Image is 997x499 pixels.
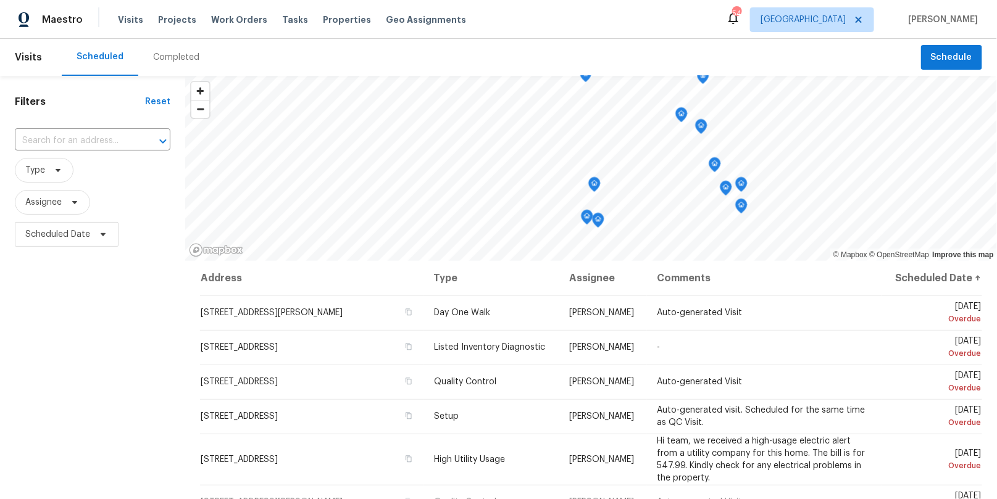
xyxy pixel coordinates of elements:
button: Copy Address [403,410,414,421]
div: Map marker [580,67,592,86]
span: Type [25,164,45,176]
th: Scheduled Date ↑ [882,261,982,295]
span: Listed Inventory Diagnostic [434,343,545,352]
button: Copy Address [403,453,414,464]
span: Setup [434,412,459,421]
div: Scheduled [77,51,123,63]
div: Map marker [709,157,721,176]
button: Open [154,133,172,150]
span: [DATE] [891,449,982,472]
span: Hi team, we received a high-usage electric alert from a utility company for this home. The bill i... [657,437,865,482]
button: Copy Address [403,376,414,387]
div: Overdue [891,416,982,429]
span: [DATE] [891,302,982,325]
div: Map marker [695,119,707,138]
span: [STREET_ADDRESS] [201,343,278,352]
div: Map marker [735,177,748,196]
div: Map marker [588,177,601,196]
div: Map marker [592,213,604,232]
a: Mapbox homepage [189,243,243,257]
div: Overdue [891,460,982,472]
th: Assignee [559,261,647,295]
span: Auto-generated Visit [657,377,742,386]
button: Zoom in [191,82,209,100]
span: [STREET_ADDRESS] [201,455,278,464]
input: Search for an address... [15,131,136,151]
div: Completed [153,51,199,64]
span: [STREET_ADDRESS] [201,412,278,421]
a: Mapbox [833,250,867,259]
span: [DATE] [891,406,982,429]
h1: Filters [15,96,145,108]
button: Zoom out [191,100,209,118]
div: Overdue [891,347,982,360]
span: Visits [15,44,42,71]
span: [PERSON_NAME] [569,412,634,421]
span: Schedule [931,50,972,65]
span: [PERSON_NAME] [569,343,634,352]
span: [STREET_ADDRESS] [201,377,278,386]
span: - [657,343,660,352]
button: Copy Address [403,307,414,318]
th: Address [200,261,424,295]
div: Map marker [581,210,593,229]
span: Zoom out [191,101,209,118]
span: [DATE] [891,337,982,360]
span: [STREET_ADDRESS][PERSON_NAME] [201,308,343,317]
a: OpenStreetMap [869,250,929,259]
button: Schedule [921,45,982,70]
span: High Utility Usage [434,455,505,464]
div: 54 [732,7,741,20]
span: [GEOGRAPHIC_DATA] [761,14,846,26]
div: Map marker [697,69,709,88]
span: Visits [118,14,143,26]
th: Comments [647,261,882,295]
div: Map marker [735,199,748,218]
span: Maestro [42,14,83,26]
th: Type [424,261,560,295]
span: Work Orders [211,14,267,26]
div: Map marker [720,181,732,200]
span: [PERSON_NAME] [569,377,634,386]
span: [PERSON_NAME] [904,14,978,26]
span: Quality Control [434,377,496,386]
span: [PERSON_NAME] [569,455,634,464]
span: Assignee [25,196,62,208]
span: Day One Walk [434,308,490,317]
span: Auto-generated visit. Scheduled for the same time as QC Visit. [657,406,865,427]
div: Overdue [891,382,982,394]
span: Tasks [282,15,308,24]
span: Properties [323,14,371,26]
span: Auto-generated Visit [657,308,742,317]
div: Map marker [675,107,688,126]
a: Improve this map [933,250,994,259]
span: [PERSON_NAME] [569,308,634,317]
div: Reset [145,96,170,108]
span: [DATE] [891,371,982,394]
span: Geo Assignments [386,14,466,26]
button: Copy Address [403,341,414,352]
span: Projects [158,14,196,26]
div: Overdue [891,313,982,325]
span: Scheduled Date [25,228,90,241]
